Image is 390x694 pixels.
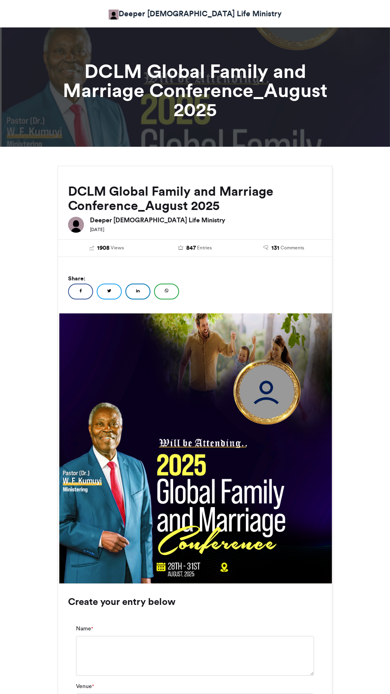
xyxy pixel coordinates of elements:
img: 1756063404.084-d819a6bf25e6227a59dd4f175d467a2af53d37ab.png [59,313,332,583]
img: Deeper Christian Life Ministry [68,217,84,233]
span: 847 [186,244,196,253]
span: Comments [281,244,304,251]
span: Entries [197,244,212,251]
span: Views [111,244,124,251]
a: 1908 Views [68,244,145,253]
img: Obafemi Bello [109,10,119,19]
a: Deeper [DEMOGRAPHIC_DATA] Life Ministry [109,8,282,19]
span: 131 [271,244,279,253]
a: 847 Entries [157,244,234,253]
small: [DATE] [90,227,104,232]
h6: Deeper [DEMOGRAPHIC_DATA] Life Ministry [90,217,322,223]
img: 1755959879.765-6380a9a57c188a73027e6ba8754f212af576e20a.png [228,352,307,432]
a: 131 Comments [245,244,322,253]
label: Venue [76,682,94,690]
h3: Create your entry below [68,597,322,607]
label: Name [76,624,93,633]
span: 1908 [97,244,109,253]
h1: DCLM Global Family and Marriage Conference_August 2025 [58,62,332,119]
h5: Share: [68,273,322,284]
h2: DCLM Global Family and Marriage Conference_August 2025 [68,184,322,213]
